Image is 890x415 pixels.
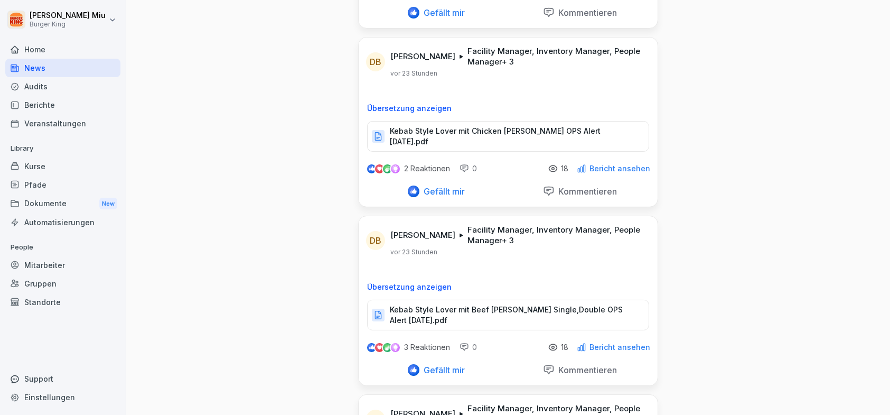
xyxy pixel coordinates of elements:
p: 18 [561,343,568,352]
p: [PERSON_NAME] [390,51,455,62]
a: Gruppen [5,274,120,293]
div: DB [366,231,385,250]
a: Automatisierungen [5,213,120,232]
div: DB [366,52,385,71]
a: Pfade [5,176,120,194]
img: inspiring [391,343,400,352]
p: Übersetzung anzeigen [367,283,649,291]
p: Library [5,140,120,157]
a: Standorte [5,293,120,311]
p: Kommentieren [555,7,617,18]
a: Home [5,40,120,59]
div: New [99,198,117,210]
img: love [376,165,383,173]
img: celebrate [383,164,392,173]
p: Kebab Style Lover mit Beef [PERSON_NAME] Single,Double OPS Alert [DATE].pdf [390,305,638,326]
img: like [368,164,376,173]
div: 0 [460,163,477,174]
a: Veranstaltungen [5,114,120,133]
p: vor 23 Stunden [390,69,437,78]
div: Support [5,370,120,388]
div: 0 [460,342,477,353]
p: [PERSON_NAME] [390,230,455,241]
p: 18 [561,164,568,173]
p: Gefällt mir [419,7,465,18]
div: Dokumente [5,194,120,214]
img: love [376,344,383,352]
p: 3 Reaktionen [404,343,450,352]
a: News [5,59,120,77]
p: vor 23 Stunden [390,248,437,256]
p: Burger King [30,21,106,28]
img: celebrate [383,343,392,352]
a: DokumenteNew [5,194,120,214]
a: Kurse [5,157,120,176]
p: Gefällt mir [419,186,465,197]
img: like [368,343,376,352]
p: Facility Manager, Inventory Manager, People Manager + 3 [467,46,645,67]
a: Kebab Style Lover mit Chicken [PERSON_NAME] OPS Alert [DATE].pdf [367,134,649,145]
p: Kebab Style Lover mit Chicken [PERSON_NAME] OPS Alert [DATE].pdf [390,126,638,147]
p: Kommentieren [555,186,617,197]
p: [PERSON_NAME] Miu [30,11,106,20]
a: Mitarbeiter [5,256,120,274]
a: Berichte [5,96,120,114]
a: Einstellungen [5,388,120,407]
a: Audits [5,77,120,96]
a: Kebab Style Lover mit Beef [PERSON_NAME] Single,Double OPS Alert [DATE].pdf [367,313,649,324]
p: Übersetzung anzeigen [367,104,649,113]
p: Facility Manager, Inventory Manager, People Manager + 3 [467,225,645,246]
p: 2 Reaktionen [404,164,450,173]
img: inspiring [391,164,400,173]
p: Kommentieren [555,365,617,375]
p: Bericht ansehen [589,343,650,352]
p: Bericht ansehen [589,164,650,173]
p: Gefällt mir [419,365,465,375]
p: People [5,239,120,256]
